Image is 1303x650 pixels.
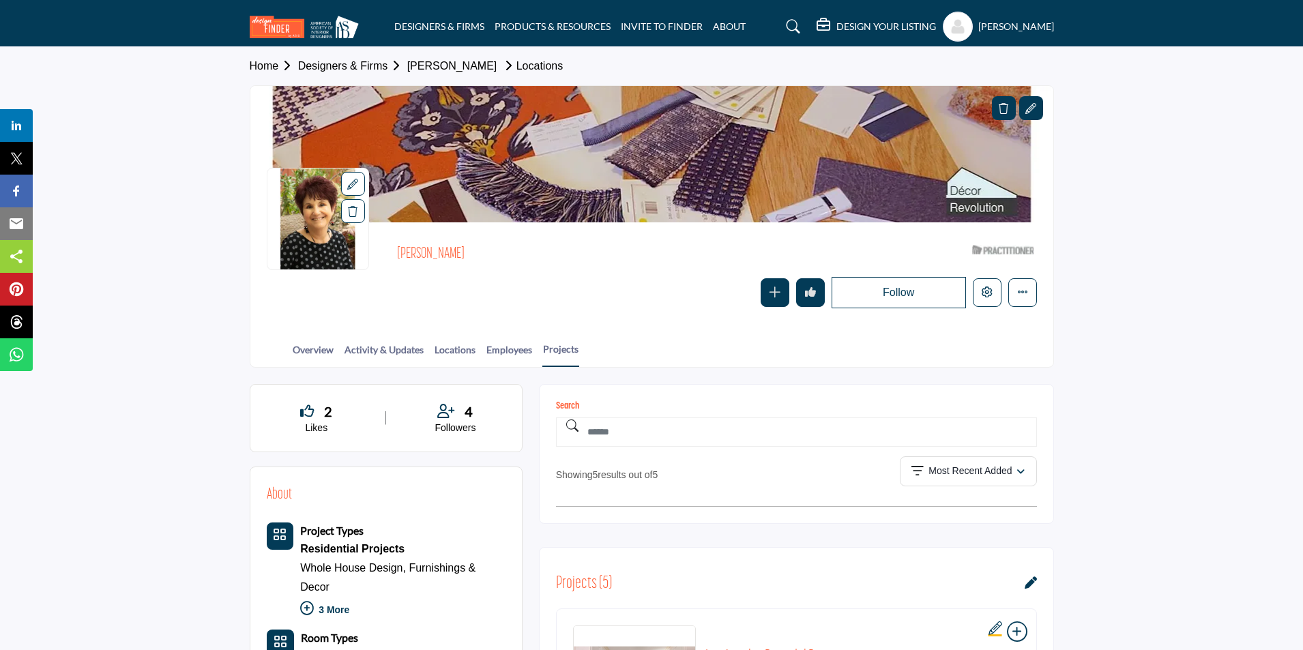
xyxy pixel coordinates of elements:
[267,522,294,550] button: Category Icon
[602,575,609,592] span: 5
[972,242,1034,258] img: ASID Qualified Practitioners
[652,469,658,480] span: 5
[267,422,367,435] p: Likes
[621,20,703,32] a: INVITE TO FINDER
[434,342,476,366] a: Locations
[407,60,497,72] a: [PERSON_NAME]
[300,524,364,537] b: Project Types
[300,540,506,559] a: Residential Projects
[713,20,746,32] a: ABOUT
[1019,96,1043,120] div: Aspect Ratio:6:1,Size:1200x200px
[796,278,825,307] button: Undo like
[556,574,612,594] h2: Projects ( )
[344,342,424,366] a: Activity & Updates
[300,562,406,574] a: Whole House Design,
[836,20,936,33] h5: DESIGN YOUR LISTING
[324,401,332,422] span: 2
[556,401,1037,413] h1: Search
[556,417,1037,447] input: Search
[592,469,598,480] span: 5
[495,20,611,32] a: PRODUCTS & RESOURCES
[267,484,292,506] h2: About
[301,632,358,644] a: Room Types
[300,597,506,627] p: 3 More
[405,422,506,435] p: Followers
[292,342,334,366] a: Overview
[817,18,936,35] div: DESIGN YOUR LISTING
[486,342,533,366] a: Employees
[250,60,298,72] a: Home
[832,277,966,308] button: Follow
[500,60,563,72] a: Locations
[300,525,364,537] a: Project Types
[900,456,1037,486] button: Most Recent Added
[943,12,973,42] button: Show hide supplier dropdown
[250,16,366,38] img: site Logo
[341,172,365,196] div: Aspect Ratio:1:1,Size:400x400px
[978,20,1054,33] h5: [PERSON_NAME]
[465,401,473,422] span: 4
[298,60,407,72] a: Designers & Firms
[928,464,1012,478] p: Most Recent Added
[397,246,772,263] h2: [PERSON_NAME]
[973,278,1001,307] button: Edit company
[542,342,579,367] a: Projects
[300,540,506,559] div: Types of projects range from simple residential renovations to highly complex commercial initiati...
[394,20,484,32] a: DESIGNERS & FIRMS
[301,631,358,644] b: Room Types
[1008,278,1037,307] button: More details
[773,16,809,38] a: Search
[556,469,792,482] p: Showing results out of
